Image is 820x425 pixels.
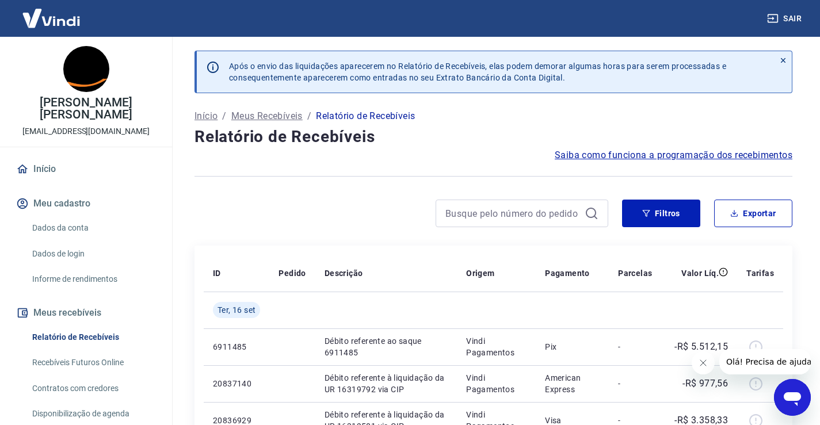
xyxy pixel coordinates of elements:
iframe: Mensagem da empresa [719,349,811,374]
a: Início [194,109,218,123]
a: Recebíveis Futuros Online [28,351,158,374]
p: Origem [466,267,494,279]
input: Busque pelo número do pedido [445,205,580,222]
p: Pix [545,341,600,353]
p: 6911485 [213,341,260,353]
button: Meus recebíveis [14,300,158,326]
img: 24d2ffa7-97a6-4ad2-ae31-84601fb23134.jpeg [63,46,109,92]
a: Saiba como funciona a programação dos recebimentos [555,148,792,162]
p: Vindi Pagamentos [466,335,527,358]
p: - [618,378,652,389]
span: Ter, 16 set [218,304,255,316]
p: ID [213,267,221,279]
iframe: Fechar mensagem [692,351,715,374]
p: [EMAIL_ADDRESS][DOMAIN_NAME] [22,125,150,137]
p: Débito referente à liquidação da UR 16319792 via CIP [325,372,448,395]
span: Olá! Precisa de ajuda? [7,8,97,17]
p: Débito referente ao saque 6911485 [325,335,448,358]
p: Parcelas [618,267,652,279]
p: Descrição [325,267,363,279]
a: Dados da conta [28,216,158,240]
button: Filtros [622,200,700,227]
h4: Relatório de Recebíveis [194,125,792,148]
p: American Express [545,372,600,395]
button: Exportar [714,200,792,227]
p: Após o envio das liquidações aparecerem no Relatório de Recebíveis, elas podem demorar algumas ho... [229,60,726,83]
a: Contratos com credores [28,377,158,400]
a: Relatório de Recebíveis [28,326,158,349]
button: Meu cadastro [14,191,158,216]
p: / [222,109,226,123]
p: Vindi Pagamentos [466,372,527,395]
button: Sair [765,8,806,29]
p: Valor Líq. [681,267,719,279]
p: Tarifas [746,267,774,279]
a: Informe de rendimentos [28,267,158,291]
img: Vindi [14,1,89,36]
iframe: Botão para abrir a janela de mensagens [774,379,811,416]
p: / [307,109,311,123]
p: - [618,341,652,353]
p: Relatório de Recebíveis [316,109,415,123]
a: Meus Recebíveis [231,109,303,123]
a: Dados de login [28,242,158,266]
p: Pagamento [545,267,590,279]
p: -R$ 977,56 [682,377,728,390]
a: Início [14,156,158,182]
p: 20837140 [213,378,260,389]
p: -R$ 5.512,15 [674,340,728,354]
p: Pedido [279,267,306,279]
p: [PERSON_NAME] [PERSON_NAME] [9,97,163,121]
